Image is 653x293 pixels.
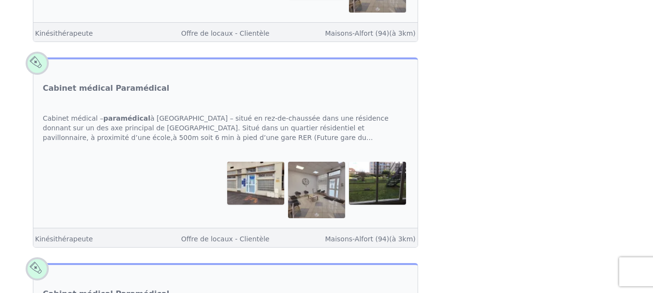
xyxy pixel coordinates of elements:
[35,235,93,243] a: Kinésithérapeute
[325,29,416,37] a: Maisons-Alfort (94)(à 3km)
[35,29,93,37] a: Kinésithérapeute
[43,83,170,94] a: Cabinet médical Paramédical
[181,29,270,37] a: Offre de locaux - Clientèle
[389,235,416,243] span: (à 3km)
[181,235,270,243] a: Offre de locaux - Clientèle
[103,114,150,122] strong: paramédical
[33,104,418,152] div: Cabinet médical – à [GEOGRAPHIC_DATA] – situé en rez-de-chaussée dans une résidence donnant sur u...
[349,162,406,205] img: Cabinet médical Paramédical
[227,162,284,205] img: Cabinet médical Paramédical
[325,235,416,243] a: Maisons-Alfort (94)(à 3km)
[288,162,345,218] img: Cabinet médical Paramédical
[389,29,416,37] span: (à 3km)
